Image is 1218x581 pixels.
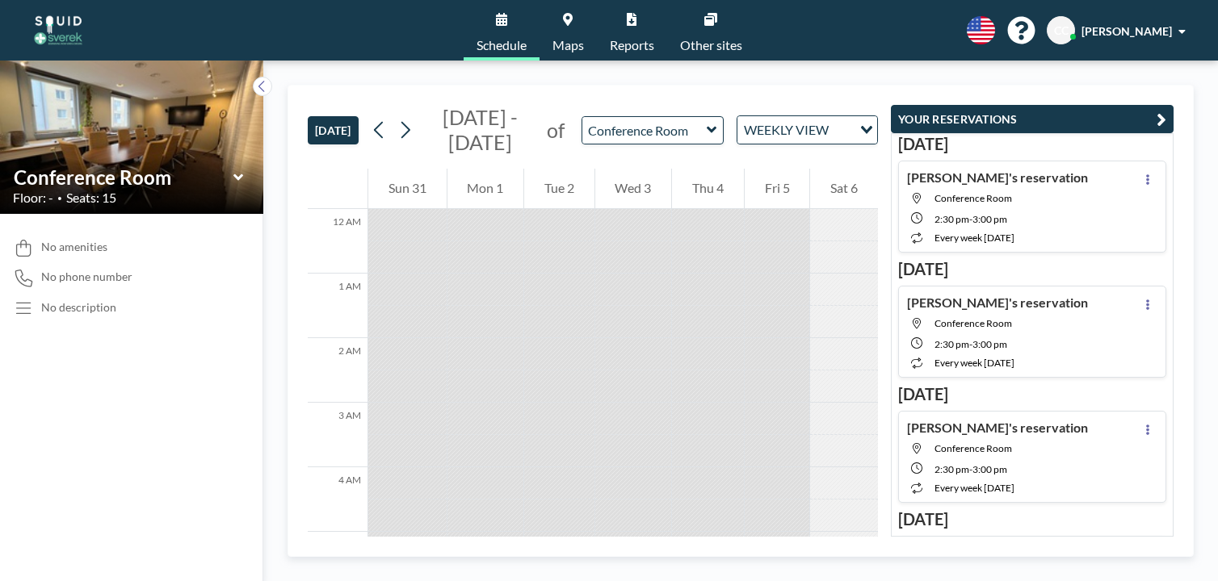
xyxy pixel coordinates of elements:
[934,357,1014,369] span: every week [DATE]
[41,240,107,254] span: No amenities
[969,463,972,475] span: -
[898,509,1166,529] h3: [DATE]
[308,209,367,274] div: 12 AM
[934,442,1012,454] span: Conference Room
[595,169,672,209] div: Wed 3
[834,119,850,140] input: Search for option
[898,134,1166,154] h3: [DATE]
[308,338,367,403] div: 2 AM
[610,39,654,52] span: Reports
[934,232,1014,244] span: every week [DATE]
[969,338,972,350] span: -
[547,118,565,143] span: of
[13,190,53,206] span: Floor: -
[308,467,367,532] div: 4 AM
[907,295,1088,311] h4: [PERSON_NAME]'s reservation
[308,274,367,338] div: 1 AM
[1081,24,1172,38] span: [PERSON_NAME]
[934,482,1014,494] span: every week [DATE]
[745,169,810,209] div: Fri 5
[891,105,1174,133] button: YOUR RESERVATIONS
[41,270,132,284] span: No phone number
[524,169,594,209] div: Tue 2
[907,420,1088,436] h4: [PERSON_NAME]'s reservation
[26,15,90,47] img: organization-logo
[907,169,1088,186] h4: [PERSON_NAME]'s reservation
[477,39,527,52] span: Schedule
[810,169,878,209] div: Sat 6
[308,403,367,467] div: 3 AM
[680,39,742,52] span: Other sites
[934,338,969,350] span: 2:30 PM
[308,116,359,144] button: [DATE]
[737,116,877,144] div: Search for option
[741,119,832,140] span: WEEKLY VIEW
[552,39,584,52] span: Maps
[898,259,1166,279] h3: [DATE]
[447,169,524,209] div: Mon 1
[368,169,447,209] div: Sun 31
[972,338,1007,350] span: 3:00 PM
[66,190,116,206] span: Seats: 15
[972,213,1007,225] span: 3:00 PM
[934,317,1012,329] span: Conference Room
[57,193,62,203] span: •
[972,463,1007,475] span: 3:00 PM
[934,463,969,475] span: 2:30 PM
[1054,23,1069,38] span: CC
[14,165,233,189] input: Conference Room
[898,384,1166,404] h3: [DATE]
[969,213,972,225] span: -
[443,105,518,154] span: [DATE] - [DATE]
[41,300,116,315] div: No description
[672,169,744,209] div: Thu 4
[934,192,1012,204] span: Conference Room
[582,117,707,144] input: Conference Room
[934,213,969,225] span: 2:30 PM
